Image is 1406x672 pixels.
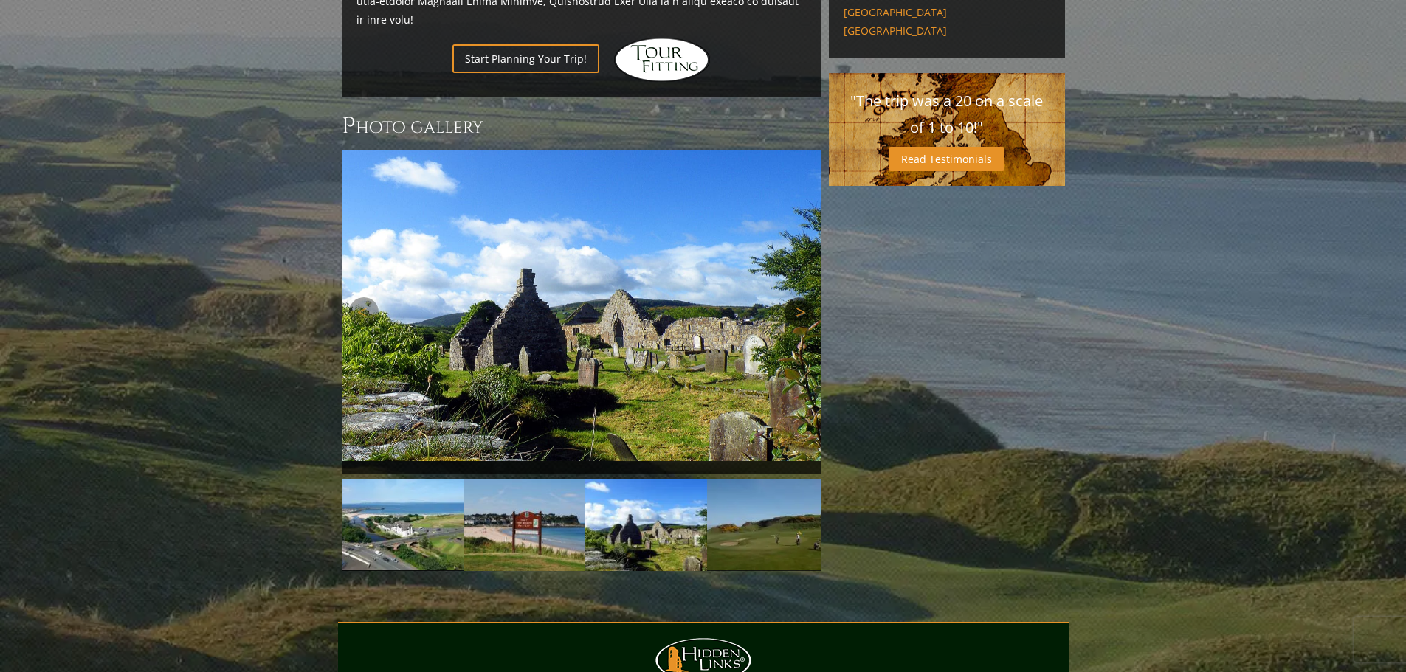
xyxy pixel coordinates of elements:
img: Hidden Links [614,38,710,82]
p: "The trip was a 20 on a scale of 1 to 10!" [844,88,1050,141]
h3: Photo Gallery [342,111,821,141]
a: [GEOGRAPHIC_DATA] [844,6,1050,19]
a: Previous [349,297,379,327]
a: Read Testimonials [889,147,1004,171]
a: [GEOGRAPHIC_DATA] [844,24,1050,38]
a: Start Planning Your Trip! [452,44,599,73]
a: Next [785,297,814,327]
